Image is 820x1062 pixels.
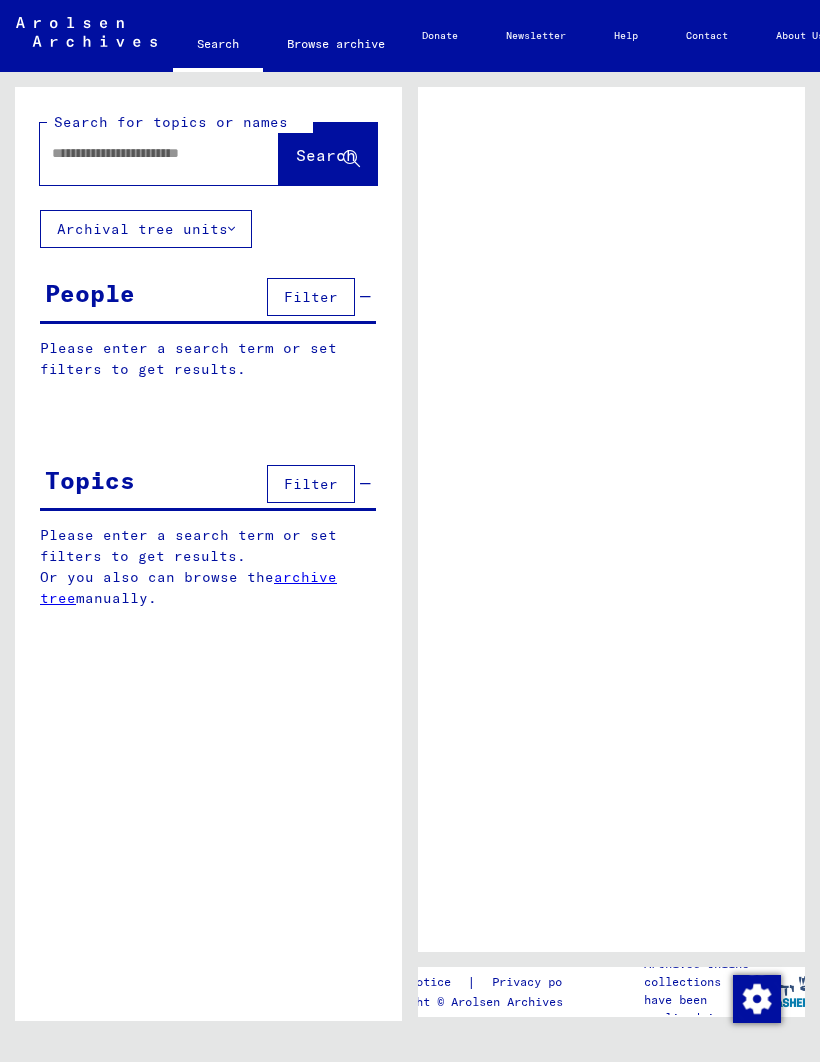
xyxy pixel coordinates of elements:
[40,210,252,248] button: Archival tree units
[367,993,614,1011] p: Copyright © Arolsen Archives, 2021
[733,975,781,1023] img: Change consent
[45,462,135,498] div: Topics
[732,974,780,1022] div: Change consent
[54,113,288,131] mat-label: Search for topics or names
[398,12,482,60] a: Donate
[40,568,337,607] a: archive tree
[267,465,355,503] button: Filter
[482,12,590,60] a: Newsletter
[476,972,614,993] a: Privacy policy
[662,12,752,60] a: Contact
[45,275,135,311] div: People
[263,20,409,68] a: Browse archive
[644,991,757,1045] p: have been realized in partnership with
[16,17,157,47] img: Arolsen_neg.svg
[279,123,377,185] button: Search
[267,278,355,316] button: Filter
[367,972,614,993] div: |
[744,966,819,1016] img: yv_logo.png
[296,145,356,165] span: Search
[284,475,338,493] span: Filter
[40,525,377,609] p: Please enter a search term or set filters to get results. Or you also can browse the manually.
[284,288,338,306] span: Filter
[173,20,263,72] a: Search
[590,12,662,60] a: Help
[40,338,376,380] p: Please enter a search term or set filters to get results.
